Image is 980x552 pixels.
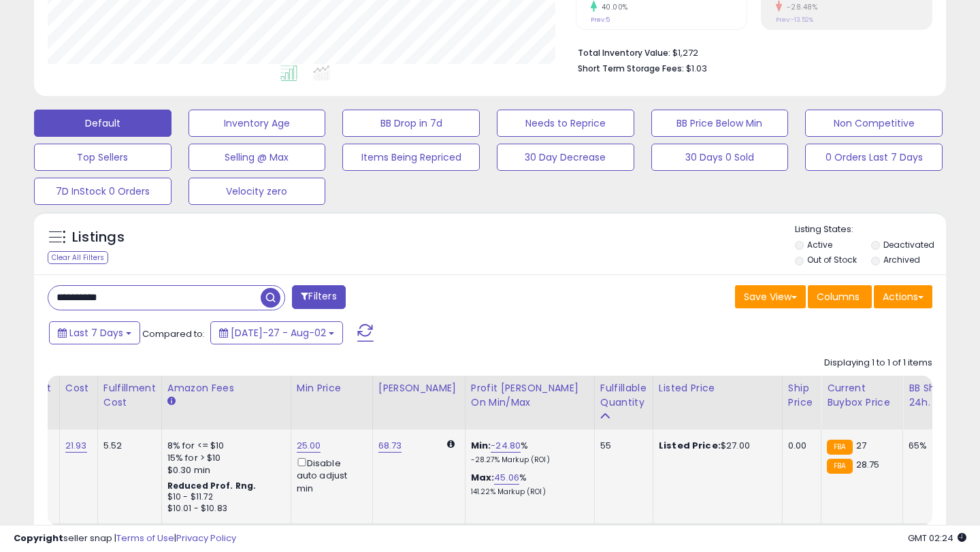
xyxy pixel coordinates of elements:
[378,381,459,395] div: [PERSON_NAME]
[465,376,594,429] th: The percentage added to the cost of goods (COGS) that forms the calculator for Min & Max prices.
[497,144,634,171] button: 30 Day Decrease
[69,326,123,340] span: Last 7 Days
[167,503,280,515] div: $10.01 - $10.83
[65,381,92,395] div: Cost
[471,487,584,497] p: 141.22% Markup (ROI)
[14,532,236,545] div: seller snap | |
[471,471,495,484] b: Max:
[659,439,721,452] b: Listed Price:
[827,381,897,410] div: Current Buybox Price
[494,471,519,485] a: 45.06
[659,381,777,395] div: Listed Price
[827,440,852,455] small: FBA
[735,285,806,308] button: Save View
[342,110,480,137] button: BB Drop in 7d
[189,178,326,205] button: Velocity zero
[34,178,171,205] button: 7D InStock 0 Orders
[167,464,280,476] div: $0.30 min
[189,110,326,137] button: Inventory Age
[788,440,811,452] div: 0.00
[471,440,584,465] div: %
[908,532,966,545] span: 2025-08-10 02:24 GMT
[659,440,772,452] div: $27.00
[591,16,610,24] small: Prev: 5
[807,254,857,265] label: Out of Stock
[72,228,125,247] h5: Listings
[808,285,872,308] button: Columns
[817,290,860,304] span: Columns
[805,110,943,137] button: Non Competitive
[116,532,174,545] a: Terms of Use
[167,452,280,464] div: 15% for > $10
[827,459,852,474] small: FBA
[883,254,920,265] label: Archived
[297,381,367,395] div: Min Price
[909,440,953,452] div: 65%
[578,47,670,59] b: Total Inventory Value:
[378,439,402,453] a: 68.73
[909,381,958,410] div: BB Share 24h.
[578,44,922,60] li: $1,272
[788,381,815,410] div: Ship Price
[856,439,866,452] span: 27
[651,110,789,137] button: BB Price Below Min
[167,480,257,491] b: Reduced Prof. Rng.
[578,63,684,74] b: Short Term Storage Fees:
[34,110,171,137] button: Default
[210,321,343,344] button: [DATE]-27 - Aug-02
[471,455,584,465] p: -28.27% Markup (ROI)
[14,532,63,545] strong: Copyright
[103,381,156,410] div: Fulfillment Cost
[600,381,647,410] div: Fulfillable Quantity
[856,458,880,471] span: 28.75
[65,439,87,453] a: 21.93
[776,16,813,24] small: Prev: -13.52%
[167,395,176,408] small: Amazon Fees.
[142,327,205,340] span: Compared to:
[342,144,480,171] button: Items Being Repriced
[176,532,236,545] a: Privacy Policy
[167,440,280,452] div: 8% for <= $10
[297,455,362,495] div: Disable auto adjust min
[824,357,932,370] div: Displaying 1 to 1 of 1 items
[471,439,491,452] b: Min:
[686,62,707,75] span: $1.03
[874,285,932,308] button: Actions
[807,239,832,250] label: Active
[491,439,521,453] a: -24.80
[292,285,345,309] button: Filters
[48,251,108,264] div: Clear All Filters
[49,321,140,344] button: Last 7 Days
[782,2,818,12] small: -28.48%
[189,144,326,171] button: Selling @ Max
[231,326,326,340] span: [DATE]-27 - Aug-02
[497,110,634,137] button: Needs to Reprice
[167,491,280,503] div: $10 - $11.72
[597,2,628,12] small: 40.00%
[34,144,171,171] button: Top Sellers
[883,239,934,250] label: Deactivated
[167,381,285,395] div: Amazon Fees
[600,440,642,452] div: 55
[651,144,789,171] button: 30 Days 0 Sold
[297,439,321,453] a: 25.00
[103,440,151,452] div: 5.52
[471,472,584,497] div: %
[795,223,947,236] p: Listing States:
[471,381,589,410] div: Profit [PERSON_NAME] on Min/Max
[805,144,943,171] button: 0 Orders Last 7 Days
